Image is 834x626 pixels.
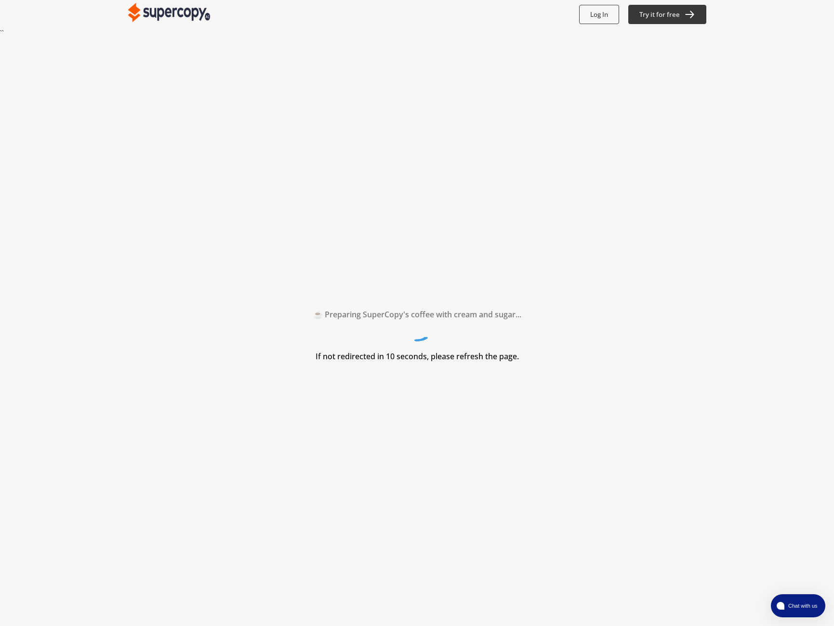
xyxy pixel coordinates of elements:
[316,349,519,364] h3: If not redirected in 10 seconds, please refresh the page.
[590,10,608,19] b: Log In
[128,3,210,22] img: Close
[784,602,820,610] span: Chat with us
[771,594,825,617] button: atlas-launcher
[313,307,521,322] h2: ☕ Preparing SuperCopy's coffee with cream and sugar...
[579,5,619,24] button: Log In
[628,5,706,24] button: Try it for free
[639,10,680,19] b: Try it for free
